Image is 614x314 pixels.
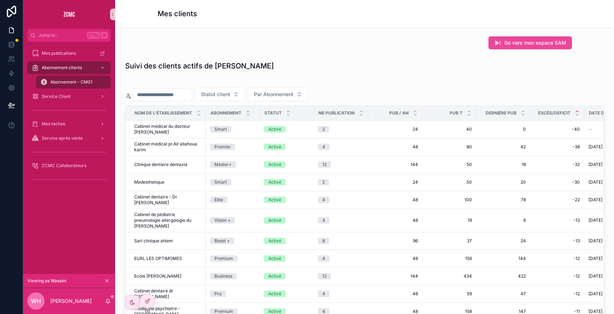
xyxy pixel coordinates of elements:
a: 4 [318,291,364,297]
a: Activé [264,255,309,262]
span: Statut [264,110,282,116]
div: Premium [214,255,233,262]
a: 2 [318,179,364,185]
span: 48 [373,256,418,261]
span: 156 [427,256,472,261]
div: 2 [322,179,325,185]
div: Vision + [214,217,231,224]
h1: Suivi des clients actifs de [PERSON_NAME] [125,61,274,71]
a: 12 [318,273,364,279]
span: Dernière pub [486,110,517,116]
a: -22 [535,197,580,203]
a: -30 [535,179,580,185]
a: Master+ [210,161,255,168]
span: [DATE] 16:21 [588,162,613,167]
a: -12 [535,256,580,261]
a: 78 [481,197,526,203]
a: Pro [210,291,255,297]
span: Pub T [450,110,463,116]
a: Activé [264,217,309,224]
span: Cabinet médical pr.Ait allahoua karim [134,141,201,153]
a: 19 [427,217,472,223]
a: 20 [481,179,526,185]
a: Ecole [PERSON_NAME] [134,273,201,279]
span: Mes taches [42,121,65,127]
span: Sarl clinique ahlem [134,238,173,244]
div: Activé [268,161,281,168]
a: -40 [535,126,580,132]
span: Abonnement [210,110,241,116]
a: Clinique dentaire dentaxia [134,162,201,167]
a: 50 [427,179,472,185]
a: 80 [427,144,472,150]
a: 48 [373,197,418,203]
a: 422 [481,273,526,279]
a: Medesthetique [134,179,201,185]
a: -13 [535,238,580,244]
span: Mes publications [42,50,76,56]
a: 144 [373,273,418,279]
div: Activé [268,291,281,297]
span: Statut client [201,91,230,98]
a: Smart [210,126,255,133]
p: [PERSON_NAME] [50,297,92,305]
span: -32 [535,162,580,167]
a: 24 [481,238,526,244]
span: 24 [373,179,418,185]
span: NOM de l'établissement [135,110,192,116]
span: Par Abonnement [254,91,294,98]
span: 18 [481,162,526,167]
a: Mes publications [27,47,111,60]
div: 4 [322,255,325,262]
span: WH [31,297,41,305]
div: Smart [214,126,227,133]
span: Abonnement - CM01 [50,79,92,85]
a: Vision + [210,217,255,224]
span: Cabinet dentaire dr [PERSON_NAME] [134,288,201,300]
a: Mes taches [27,117,111,130]
a: 4 [318,144,364,150]
span: Service Client [42,94,71,99]
a: Activé [264,144,309,150]
div: Activé [268,238,281,244]
a: -38 [535,144,580,150]
span: [DATE] 16:28 [588,238,614,244]
a: Activé [264,238,309,244]
span: Clinique dentaire dentaxia [134,162,187,167]
span: 37 [427,238,472,244]
span: -- [588,126,593,132]
a: Activé [264,291,309,297]
span: Excès/Deficit [538,110,570,116]
div: 12 [322,161,327,168]
a: Business [210,273,255,279]
span: [DATE] 11:15 [588,291,613,297]
a: Activé [264,179,309,185]
a: 8 [318,238,364,244]
span: EURL LES OPTIMOMES [134,256,182,261]
span: -12 [535,291,580,297]
a: 144 [481,256,526,261]
span: -13 [535,217,580,223]
a: 144 [373,162,418,167]
div: Master+ [214,161,232,168]
span: 96 [373,238,418,244]
button: Select Button [195,88,245,101]
span: Ctrl [87,32,100,39]
a: Activé [264,197,309,203]
h1: Mes clients [158,9,197,19]
a: 48 [373,144,418,150]
span: Cabinet de pédiatrie pneumologie allergologie du [PERSON_NAME] [134,212,201,229]
div: 8 [322,238,325,244]
a: Sarl clinique ahlem [134,238,201,244]
div: Activé [268,179,281,185]
span: Ecole [PERSON_NAME] [134,273,181,279]
div: 12 [322,273,327,279]
a: 434 [427,273,472,279]
span: 40 [427,126,472,132]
